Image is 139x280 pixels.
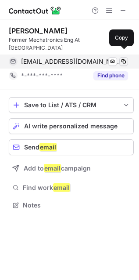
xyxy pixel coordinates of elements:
[24,144,57,151] span: Send
[39,143,57,151] em: email
[9,139,134,155] button: Sendemail
[44,164,61,172] em: email
[9,182,134,194] button: Find workemail
[93,71,128,80] button: Reveal Button
[9,97,134,113] button: save-profile-one-click
[9,5,61,16] img: ContactOut v5.3.10
[24,123,118,130] span: AI write personalized message
[23,201,130,209] span: Notes
[24,165,91,172] span: Add to campaign
[24,102,118,109] div: Save to List / ATS / CRM
[21,58,121,65] span: [EMAIL_ADDRESS][DOMAIN_NAME]
[9,36,134,52] div: Former Mechatronics Eng At [GEOGRAPHIC_DATA]
[9,160,134,176] button: Add toemailcampaign
[9,26,68,35] div: [PERSON_NAME]
[9,118,134,134] button: AI write personalized message
[53,183,70,192] em: email
[9,199,134,211] button: Notes
[23,184,130,192] span: Find work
